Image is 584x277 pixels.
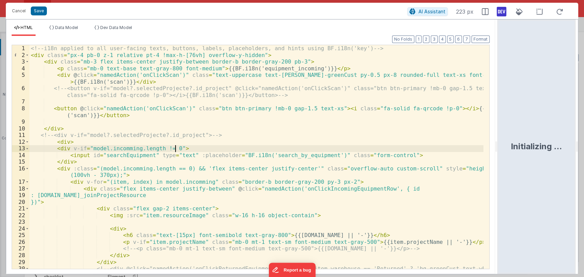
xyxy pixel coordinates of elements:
div: 11 [12,132,29,139]
span: Data Model [55,25,78,30]
div: 4 [12,65,29,72]
iframe: Marker.io feedback button [269,263,315,277]
div: 14 [12,152,29,159]
span: AI Assistant [418,9,445,14]
div: 22 [12,212,29,219]
div: 19 [12,192,29,199]
div: 12 [12,139,29,146]
button: Cancel [9,6,29,16]
button: 1 [416,36,421,43]
button: 7 [463,36,470,43]
div: 5 [12,72,29,85]
button: 4 [439,36,446,43]
div: 3 [12,58,29,65]
button: AI Assistant [407,7,448,16]
div: 25 [12,232,29,239]
div: 1 [12,45,29,52]
div: 28 [12,252,29,259]
div: 16 [12,165,29,179]
span: Dev Data Model [100,25,132,30]
div: 10 [12,125,29,132]
div: 6 [12,85,29,98]
button: 2 [423,36,429,43]
div: 17 [12,179,29,185]
div: 13 [12,145,29,152]
span: HTML [21,25,33,30]
div: 18 [12,185,29,192]
div: Initializing ... [511,141,562,152]
button: Save [31,6,47,15]
div: 15 [12,158,29,165]
div: 23 [12,219,29,225]
span: 223 px [456,8,473,16]
div: 27 [12,245,29,252]
button: 6 [455,36,462,43]
div: 7 [12,98,29,105]
button: 3 [431,36,438,43]
div: 20 [12,199,29,206]
div: 9 [12,119,29,125]
button: No Folds [392,36,414,43]
div: 21 [12,205,29,212]
button: Format [471,36,490,43]
div: 26 [12,239,29,246]
div: 2 [12,52,29,59]
div: 29 [12,259,29,266]
div: 24 [12,225,29,232]
button: 5 [447,36,454,43]
div: 8 [12,105,29,119]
